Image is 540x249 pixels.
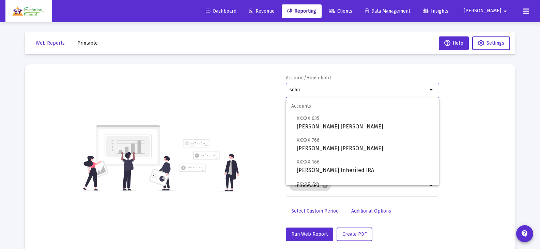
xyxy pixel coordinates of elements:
[428,182,436,190] mat-icon: arrow_drop_down
[286,98,439,114] span: Accounts
[282,4,322,18] a: Reporting
[206,8,236,14] span: Dashboard
[287,8,316,14] span: Reporting
[82,124,175,191] img: reporting
[291,231,328,237] span: Run Web Report
[322,183,328,189] mat-icon: cancel
[297,114,434,131] span: [PERSON_NAME] [PERSON_NAME]
[464,8,501,14] span: [PERSON_NAME]
[290,87,428,93] input: Search or select an account or household
[200,4,242,18] a: Dashboard
[444,40,463,46] span: Help
[439,36,469,50] button: Help
[297,137,320,143] span: XXXXX 766
[297,180,434,196] span: [PERSON_NAME] Inherited IRA
[244,4,280,18] a: Revenue
[323,4,358,18] a: Clients
[297,115,319,121] span: XXXXX 035
[286,75,331,81] label: Account/Household
[417,4,454,18] a: Insights
[249,8,275,14] span: Revenue
[72,36,103,50] button: Printable
[291,208,339,214] span: Select Custom Period
[297,159,320,165] span: XXXXX 166
[30,36,70,50] button: Web Reports
[487,40,504,46] span: Settings
[351,208,391,214] span: Additional Options
[428,86,436,94] mat-icon: arrow_drop_down
[180,139,239,191] img: reporting-alt
[365,8,410,14] span: Data Management
[36,40,65,46] span: Web Reports
[11,4,47,18] img: Dashboard
[297,181,319,187] span: XXXXX 785
[521,230,529,238] mat-icon: contact_support
[342,231,367,237] span: Create PDF
[77,40,98,46] span: Printable
[297,158,434,174] span: [PERSON_NAME] Inherited IRA
[290,179,428,192] mat-chip-list: Selection
[329,8,352,14] span: Clients
[456,4,518,18] button: [PERSON_NAME]
[472,36,510,50] button: Settings
[290,180,331,191] mat-chip: 11 Selected
[286,228,333,241] button: Run Web Report
[297,136,434,153] span: [PERSON_NAME] [PERSON_NAME]
[337,228,372,241] button: Create PDF
[501,4,509,18] mat-icon: arrow_drop_down
[359,4,416,18] a: Data Management
[423,8,448,14] span: Insights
